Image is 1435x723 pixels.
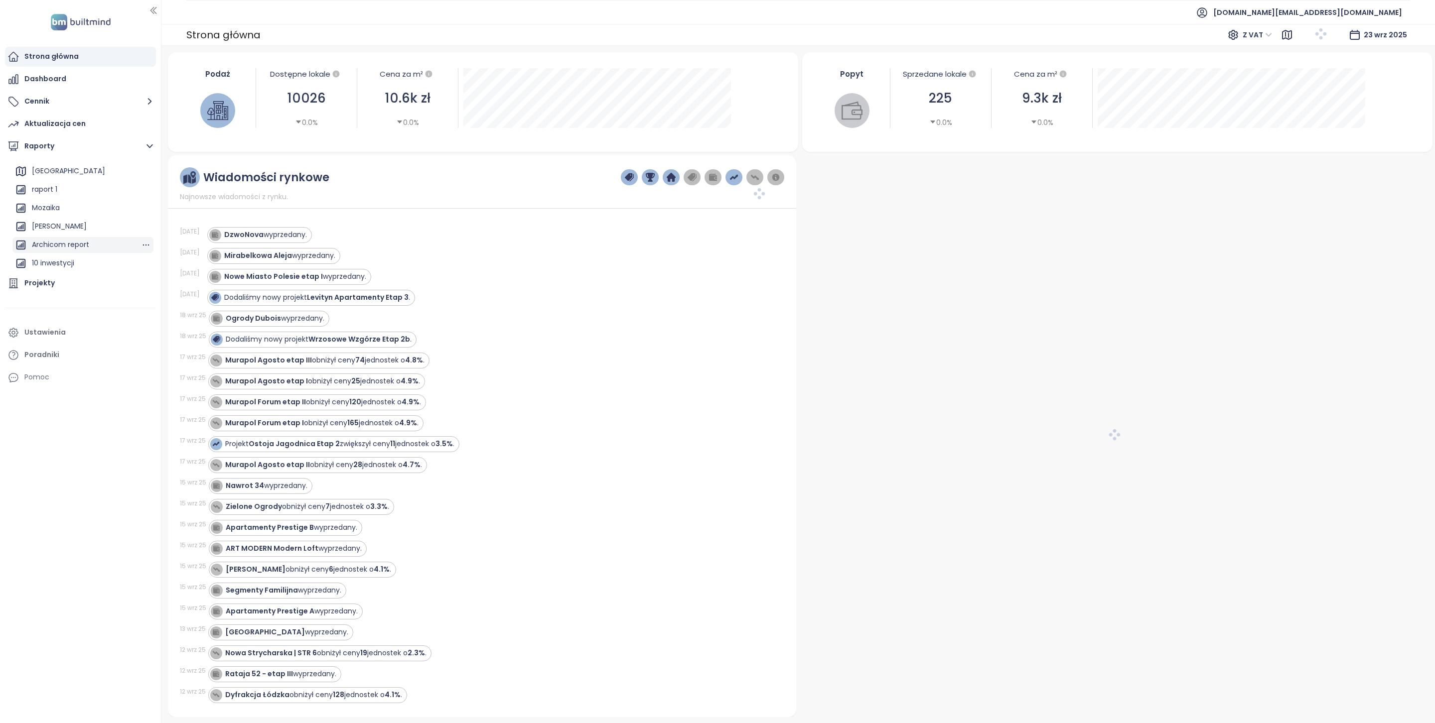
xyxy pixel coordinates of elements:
img: logo [48,12,114,32]
a: Strona główna [5,47,156,67]
strong: Rataja 52 - etap III [225,669,293,679]
div: [DATE] [180,290,205,299]
strong: 4.7% [403,460,421,470]
div: obniżył ceny jednostek o . [225,648,427,658]
img: icon [212,649,219,656]
span: Najnowsze wiadomości z rynku. [180,191,288,202]
strong: 6 [329,564,333,574]
div: wyprzedany. [226,585,341,596]
div: 10 inwestycji [12,255,153,271]
div: 0.0% [295,117,318,128]
strong: 3.5% [435,439,453,449]
div: Dashboard [24,73,66,85]
strong: Dyfrakcja Łódzka [225,690,289,700]
img: trophy-dark-blue.png [646,173,655,182]
div: wyprzedany. [226,481,307,491]
div: obniżył ceny jednostek o . [225,376,420,386]
a: Projekty [5,273,156,293]
span: [DOMAIN_NAME][EMAIL_ADDRESS][DOMAIN_NAME] [1213,0,1402,24]
strong: Ostoja Jagodnica Etap 2 [249,439,340,449]
div: Archicom report [12,237,153,253]
div: Projekt zwiększył ceny jednostek o . [225,439,454,449]
div: Pomoc [24,371,49,383]
div: Mozaika [12,200,153,216]
div: Mozaika [32,202,60,214]
img: icon [212,357,219,363]
div: 17 wrz 25 [180,373,206,382]
div: 10026 [261,88,352,109]
strong: Murapol Forum etap I [225,418,304,428]
div: obniżył ceny jednostek o . [225,418,419,428]
div: 0.0% [929,117,952,128]
strong: 7 [325,501,330,511]
img: wallet-dark-grey.png [709,173,717,182]
div: wyprzedany. [224,250,335,261]
div: Strona główna [24,50,79,63]
div: [DATE] [180,269,205,278]
div: Cena za m² [997,68,1087,80]
span: caret-down [396,119,403,125]
strong: Apartamenty Prestige B [226,522,314,532]
a: Dashboard [5,69,156,89]
strong: [PERSON_NAME] [226,564,286,574]
img: icon [212,377,219,384]
div: Podaż [185,68,251,80]
div: 12 wrz 25 [180,645,206,654]
div: wyprzedany. [226,313,324,324]
div: Aktualizacja cen [24,118,86,130]
img: icon [213,336,220,343]
img: price-tag-dark-blue.png [625,173,634,182]
div: Pomoc [5,367,156,387]
strong: 11 [390,439,395,449]
div: obniżył ceny jednostek o . [225,460,422,470]
a: Aktualizacja cen [5,114,156,134]
div: obniżył ceny jednostek o . [226,501,389,512]
img: icon [213,545,220,552]
div: 15 wrz 25 [180,478,206,487]
div: 17 wrz 25 [180,394,206,403]
strong: Ogrody Dubois [226,313,281,323]
div: wyprzedany. [226,606,358,616]
strong: Nawrot 34 [226,481,264,490]
img: icon [212,691,219,698]
div: Projekty [24,277,55,289]
div: Popyt [819,68,885,80]
button: Cennik [5,92,156,112]
div: 15 wrz 25 [180,583,206,592]
div: obniżył ceny jednostek o . [225,397,421,407]
img: price-tag-grey.png [688,173,697,182]
strong: 2.3% [408,648,425,658]
div: 15 wrz 25 [180,541,206,550]
strong: Murapol Forum etap II [225,397,306,407]
span: Z VAT [1243,27,1272,42]
strong: 4.9% [402,397,420,407]
strong: Apartamenty Prestige A [226,606,314,616]
div: wyprzedany. [224,230,307,240]
strong: Murapol Agosto etap I [225,376,308,386]
strong: DzwoNova [224,230,264,240]
strong: Murapol Agosto etap II [225,460,310,470]
img: icon [213,524,220,531]
img: icon [212,419,219,426]
strong: Zielone Ogrody [226,501,282,511]
span: caret-down [929,119,936,125]
div: [GEOGRAPHIC_DATA] [32,165,105,177]
strong: 4.1% [385,690,401,700]
img: icon [212,440,219,447]
div: [GEOGRAPHIC_DATA] [12,163,153,179]
strong: Levityn Apartamenty Etap 3 [307,292,409,302]
strong: [GEOGRAPHIC_DATA] [225,627,305,637]
img: icon [212,461,219,468]
strong: Segmenty Familijna [226,585,298,595]
strong: Wrzosowe Wzgórze Etap 2b [308,334,410,344]
strong: 165 [347,418,359,428]
div: 18 wrz 25 [180,332,206,341]
img: icon [213,566,220,573]
img: icon [211,294,218,301]
strong: Nowa Strycharska | STR 6 [225,648,317,658]
img: icon [212,670,219,677]
strong: 4.9% [399,418,417,428]
img: icon [213,607,220,614]
div: [PERSON_NAME] [12,219,153,235]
